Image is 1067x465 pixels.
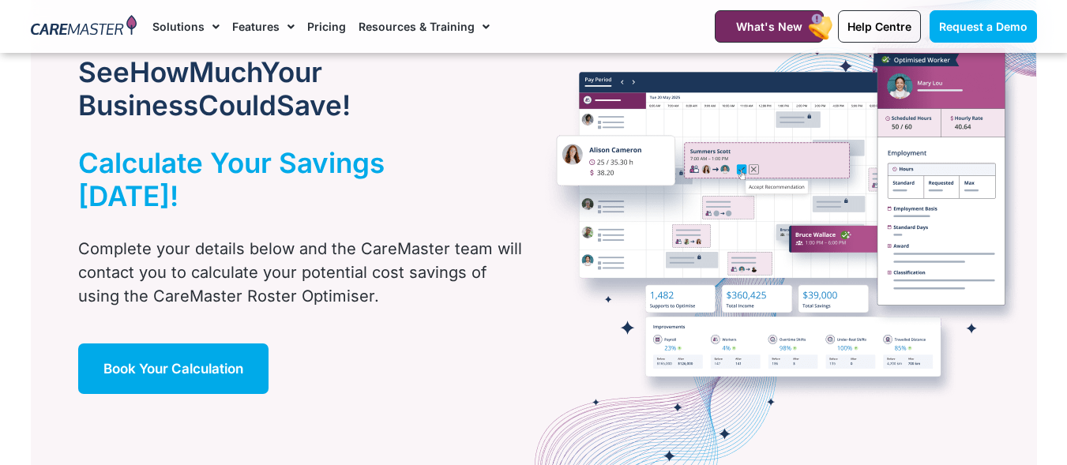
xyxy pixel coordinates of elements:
a: Request a Demo [930,10,1037,43]
span: See [78,55,130,88]
span: What's New [736,20,802,33]
a: Help Centre [838,10,921,43]
span: Request a Demo [939,20,1028,33]
h2: Calculate Your Savings [DATE]! [78,146,484,212]
a: What's New [715,10,824,43]
span: Help Centre [847,20,911,33]
span: How [130,55,189,88]
span: Could [198,88,276,122]
span: Business [78,88,198,122]
img: CareMaster Logo [31,15,137,39]
span: Book Your Calculation [103,361,243,377]
span: Your [261,55,322,88]
span: Much [189,55,261,88]
a: Book Your Calculation [78,343,269,394]
span: Save! [276,88,351,122]
p: Complete your details below and the CareMaster team will contact you to calculate your potential ... [78,237,524,308]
